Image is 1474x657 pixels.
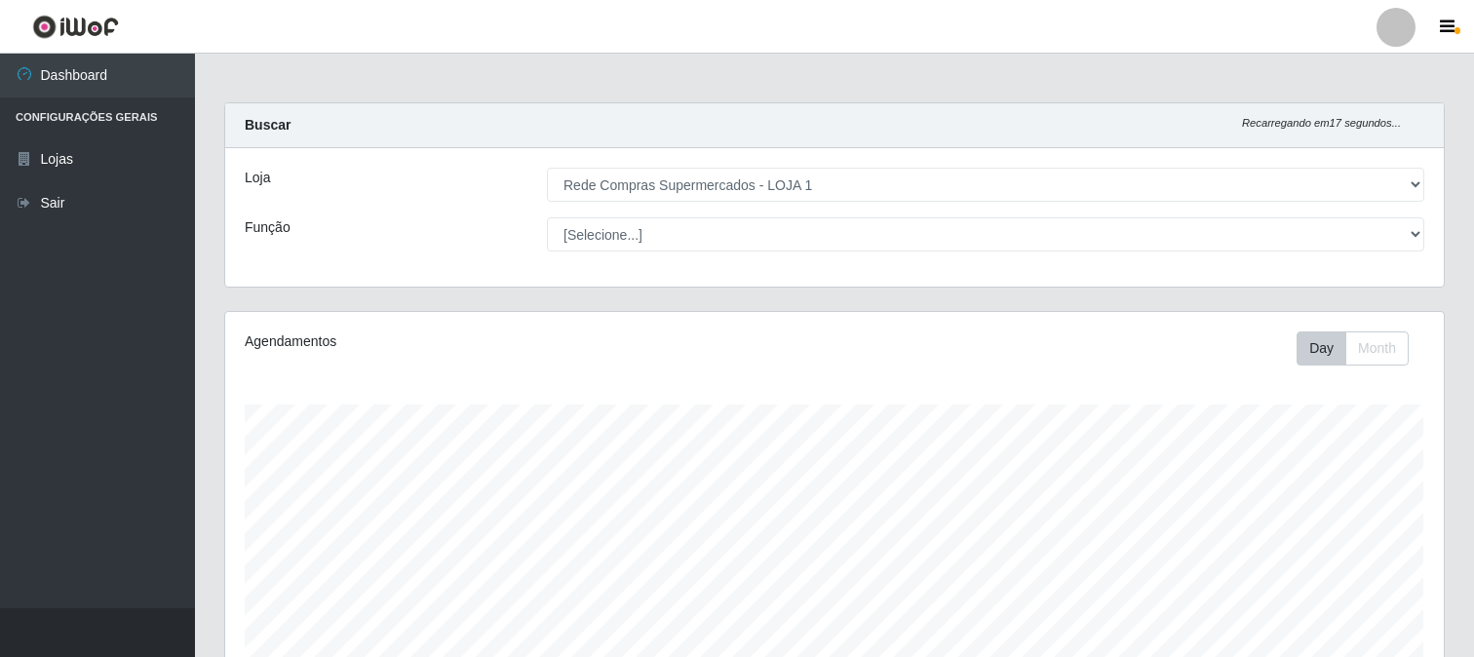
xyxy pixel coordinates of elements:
label: Loja [245,168,270,188]
strong: Buscar [245,117,291,133]
label: Função [245,217,291,238]
div: Agendamentos [245,331,719,352]
img: CoreUI Logo [32,15,119,39]
div: First group [1297,331,1409,366]
button: Day [1297,331,1346,366]
i: Recarregando em 17 segundos... [1242,117,1401,129]
div: Toolbar with button groups [1297,331,1424,366]
button: Month [1345,331,1409,366]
